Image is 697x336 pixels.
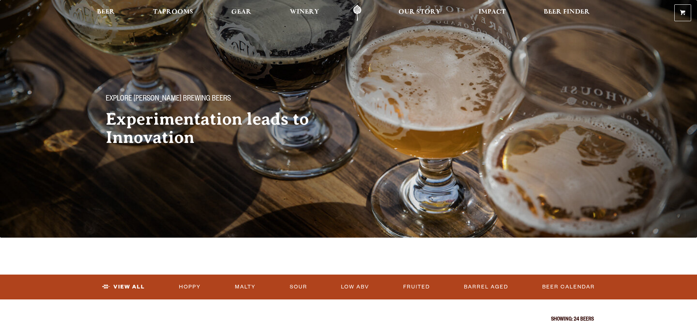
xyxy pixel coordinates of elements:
[106,95,231,104] span: Explore [PERSON_NAME] Brewing Beers
[344,5,371,21] a: Odell Home
[99,279,148,295] a: View All
[226,5,256,21] a: Gear
[338,279,372,295] a: Low ABV
[544,9,590,15] span: Beer Finder
[539,5,595,21] a: Beer Finder
[479,9,506,15] span: Impact
[474,5,510,21] a: Impact
[232,279,259,295] a: Malty
[176,279,204,295] a: Hoppy
[97,9,115,15] span: Beer
[104,317,594,323] p: Showing: 24 Beers
[461,279,511,295] a: Barrel Aged
[231,9,251,15] span: Gear
[539,279,598,295] a: Beer Calendar
[92,5,120,21] a: Beer
[400,279,433,295] a: Fruited
[290,9,319,15] span: Winery
[287,279,310,295] a: Sour
[153,9,193,15] span: Taprooms
[285,5,324,21] a: Winery
[394,5,445,21] a: Our Story
[398,9,441,15] span: Our Story
[148,5,198,21] a: Taprooms
[106,110,334,147] h2: Experimentation leads to Innovation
